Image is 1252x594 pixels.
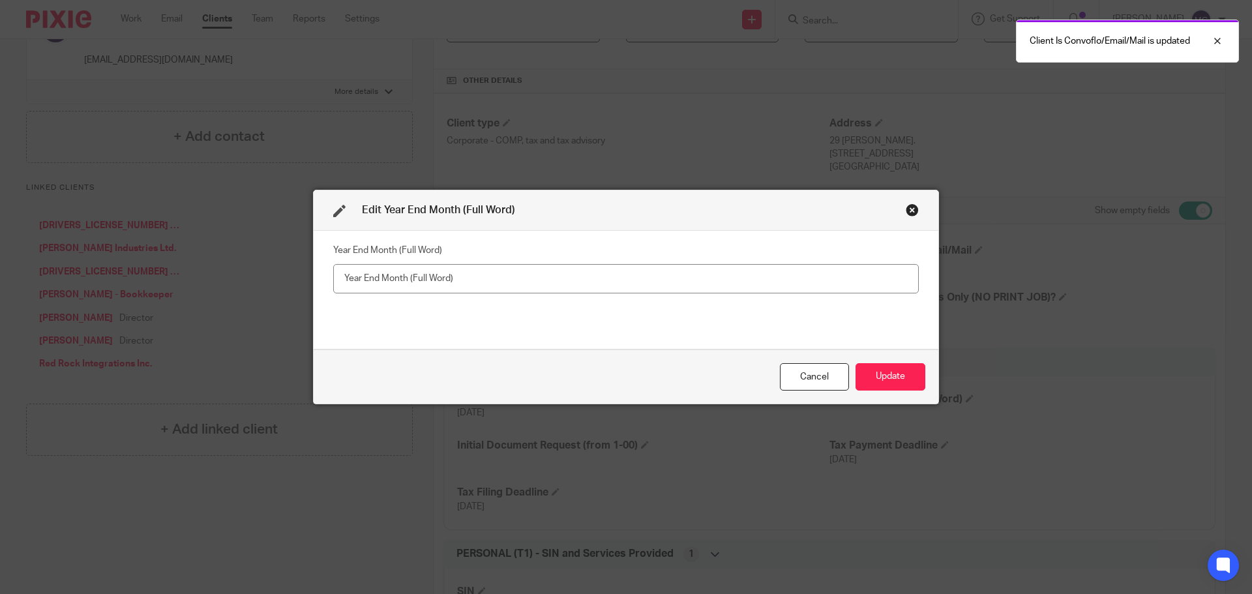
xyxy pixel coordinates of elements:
[856,363,925,391] button: Update
[1030,35,1190,48] p: Client Is Convoflo/Email/Mail is updated
[906,203,919,216] div: Close this dialog window
[780,363,849,391] div: Close this dialog window
[362,205,515,215] span: Edit Year End Month (Full Word)
[333,264,919,293] input: Year End Month (Full Word)
[333,244,442,257] label: Year End Month (Full Word)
